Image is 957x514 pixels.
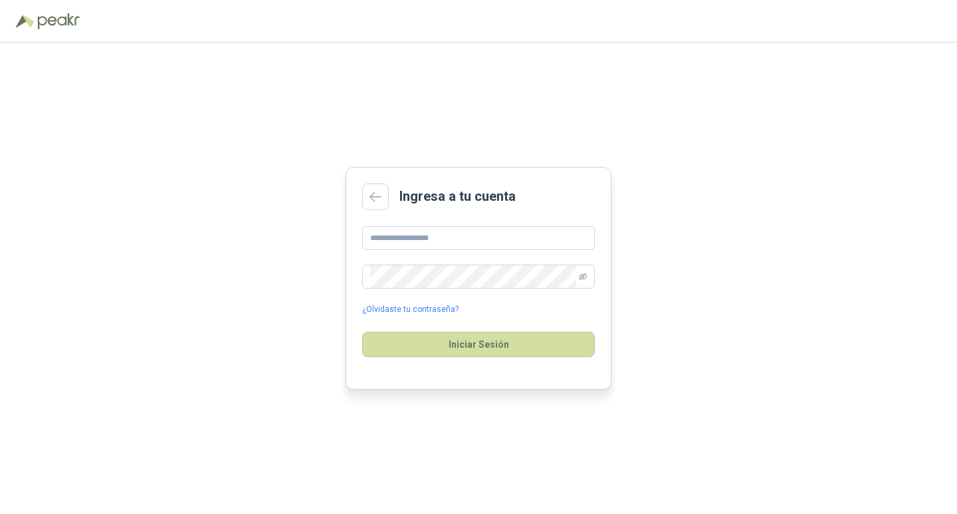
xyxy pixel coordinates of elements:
[362,332,595,357] button: Iniciar Sesión
[579,273,587,281] span: eye-invisible
[37,13,80,29] img: Peakr
[399,186,516,207] h2: Ingresa a tu cuenta
[362,303,459,316] a: ¿Olvidaste tu contraseña?
[16,15,35,28] img: Logo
